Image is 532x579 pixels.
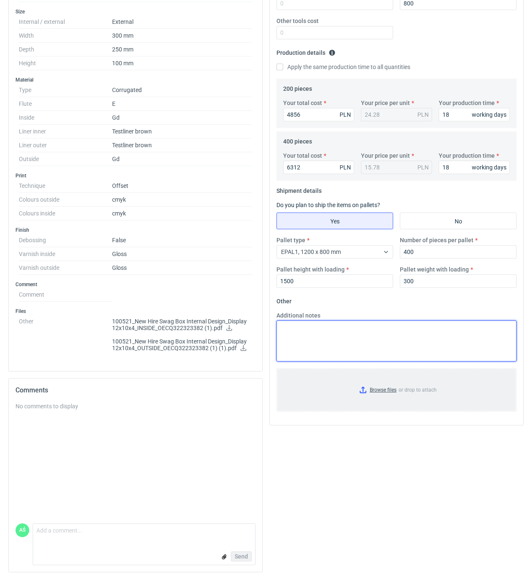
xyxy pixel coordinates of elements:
[19,56,112,70] dt: Height
[283,151,322,160] label: Your total cost
[15,308,256,315] h3: Files
[19,125,112,138] dt: Liner inner
[231,551,252,561] button: Send
[15,523,29,537] figcaption: AŚ
[112,338,252,352] p: 100521_New Hire Swag Box Internal Design_Display 12x10x4_OUTSIDE_OECQ322323382 (1) (1).pdf
[283,99,322,107] label: Your total cost
[276,236,305,244] label: Pallet type
[417,163,429,172] div: PLN
[361,99,410,107] label: Your price per unit
[15,172,256,179] h3: Print
[112,56,252,70] dd: 100 mm
[15,77,256,83] h3: Material
[112,43,252,56] dd: 250 mm
[276,63,410,71] label: Apply the same production time to all quantities
[19,43,112,56] dt: Depth
[19,288,112,302] dt: Comment
[112,193,252,207] dd: cmyk
[112,29,252,43] dd: 300 mm
[472,110,506,119] div: working days
[439,108,510,121] input: 0
[15,402,256,410] div: No comments to display
[19,193,112,207] dt: Colours outside
[15,281,256,288] h3: Comment
[439,99,495,107] label: Your production time
[19,233,112,247] dt: Debossing
[400,265,469,274] label: Pallet weight with loading
[281,249,341,255] span: EPAL1, 1200 x 800 mm
[340,163,351,172] div: PLN
[19,138,112,152] dt: Liner outer
[400,245,517,259] input: 0
[112,111,252,125] dd: Gd
[112,179,252,193] dd: Offset
[15,227,256,233] h3: Finish
[340,110,351,119] div: PLN
[19,152,112,166] dt: Outside
[19,29,112,43] dt: Width
[15,8,256,15] h3: Size
[276,202,380,208] label: Do you plan to ship the items on pallets?
[283,108,354,121] input: 0
[19,15,112,29] dt: Internal / external
[439,151,495,160] label: Your production time
[276,265,345,274] label: Pallet height with loading
[276,26,393,39] input: 0
[400,236,473,244] label: Number of pieces per pallet
[283,135,312,145] legend: 400 pieces
[112,233,252,247] dd: False
[112,207,252,220] dd: cmyk
[112,83,252,97] dd: Corrugated
[417,110,429,119] div: PLN
[19,247,112,261] dt: Varnish inside
[283,161,354,174] input: 0
[276,46,335,56] legend: Production details
[19,261,112,275] dt: Varnish outside
[112,125,252,138] dd: Testliner brown
[235,553,248,559] span: Send
[276,311,320,320] label: Additional notes
[472,163,506,172] div: working days
[15,523,29,537] div: Adrian Świerżewski
[400,213,517,229] label: No
[19,97,112,111] dt: Flute
[19,111,112,125] dt: Inside
[283,82,312,92] legend: 200 pieces
[276,213,393,229] label: Yes
[112,152,252,166] dd: Gd
[361,151,410,160] label: Your price per unit
[112,138,252,152] dd: Testliner brown
[15,385,256,395] h2: Comments
[19,179,112,193] dt: Technique
[112,247,252,261] dd: Gloss
[277,369,516,411] label: or drop to attach
[276,184,322,194] legend: Shipment details
[400,274,517,288] input: 0
[276,274,393,288] input: 0
[439,161,510,174] input: 0
[112,97,252,111] dd: E
[19,207,112,220] dt: Colours inside
[19,315,112,358] dt: Other
[19,83,112,97] dt: Type
[276,295,292,305] legend: Other
[112,318,252,332] p: 100521_New Hire Swag Box Internal Design_Display 12x10x4_INSIDE_OECQ322323382 (1).pdf
[112,261,252,275] dd: Gloss
[112,15,252,29] dd: External
[276,17,319,25] label: Other tools cost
